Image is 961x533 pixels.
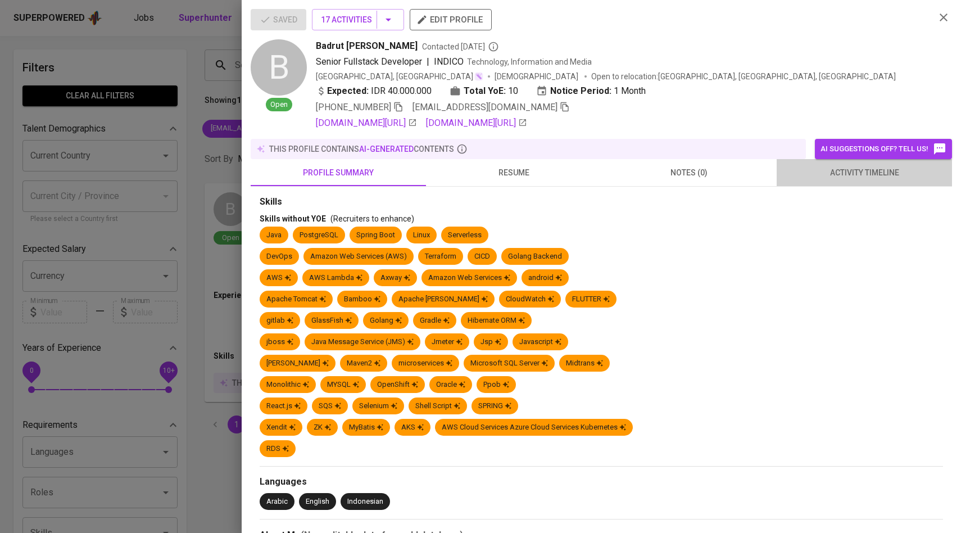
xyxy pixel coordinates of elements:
span: Technology, Information and Media [467,57,592,66]
div: DevOps [266,251,292,262]
a: edit profile [410,15,492,24]
div: CloudWatch [506,294,554,305]
div: Apache [PERSON_NAME] [398,294,488,305]
div: React.js [266,401,301,412]
div: RDS [266,444,289,454]
div: AWS Cloud Services Azure Cloud Services Kubernetes [442,422,626,433]
div: Midtrans [566,358,603,369]
span: [EMAIL_ADDRESS][DOMAIN_NAME] [412,102,557,112]
div: Languages [260,476,943,489]
p: this profile contains contents [269,143,454,155]
div: gitlab [266,315,293,326]
div: Javascript [519,337,561,347]
div: MYSQL [327,380,359,390]
div: Jmeter [432,337,463,347]
p: Open to relocation : [GEOGRAPHIC_DATA], [GEOGRAPHIC_DATA], [GEOGRAPHIC_DATA] [591,71,896,82]
div: Maven2 [347,358,380,369]
div: Microsoft SQL Server [470,358,548,369]
svg: By Batam recruiter [488,41,499,52]
span: 10 [508,84,518,98]
div: Gradle [420,315,450,326]
button: edit profile [410,9,492,30]
span: Skills without YOE [260,214,326,223]
div: Jsp [480,337,501,347]
div: PostgreSQL [300,230,338,241]
a: [DOMAIN_NAME][URL] [426,116,527,130]
span: 17 Activities [321,13,395,27]
div: Oracle [436,380,465,390]
span: [DEMOGRAPHIC_DATA] [495,71,580,82]
div: jboss [266,337,293,347]
span: [PHONE_NUMBER] [316,102,391,112]
div: FLUTTER [572,294,610,305]
div: Indonesian [347,496,383,507]
div: [GEOGRAPHIC_DATA], [GEOGRAPHIC_DATA] [316,71,483,82]
div: Arabic [266,496,288,507]
div: Axway [380,273,410,283]
div: Skills [260,196,943,209]
div: Monolithic [266,380,309,390]
span: Badrut [PERSON_NAME] [316,39,418,53]
div: Linux [413,230,430,241]
span: edit profile [419,12,483,27]
div: Amazon Web Services [428,273,510,283]
div: IDR 40.000.000 [316,84,432,98]
div: Spring Boot [356,230,395,241]
div: AKS [401,422,424,433]
span: Open [266,100,292,110]
span: profile summary [257,166,419,180]
div: ZK [314,422,331,433]
div: English [306,496,329,507]
div: B [251,39,307,96]
span: (Recruiters to enhance) [330,214,414,223]
span: | [427,55,429,69]
b: Notice Period: [550,84,611,98]
span: notes (0) [608,166,770,180]
div: Golang [370,315,402,326]
div: Java [266,230,282,241]
div: Ppob [483,380,509,390]
div: AWS Lambda [309,273,362,283]
div: Xendit [266,422,296,433]
div: SQS [319,401,341,412]
span: AI suggestions off? Tell us! [821,142,946,156]
div: [PERSON_NAME] [266,358,329,369]
div: Hibernate ORM [468,315,525,326]
span: Senior Fullstack Developer [316,56,422,67]
b: Expected: [327,84,369,98]
div: Selenium [359,401,397,412]
div: Terraform [425,251,456,262]
div: android [528,273,562,283]
img: magic_wand.svg [474,72,483,81]
div: OpenShift [377,380,418,390]
a: [DOMAIN_NAME][URL] [316,116,417,130]
div: SPRING [478,401,511,412]
button: AI suggestions off? Tell us! [815,139,952,159]
div: CICD [474,251,490,262]
div: microservices [398,358,452,369]
span: resume [433,166,595,180]
div: 1 Month [536,84,646,98]
div: Amazon Web Services (AWS) [310,251,407,262]
div: Bamboo [344,294,380,305]
div: AWS [266,273,291,283]
div: MyBatis [349,422,383,433]
b: Total YoE: [464,84,506,98]
div: Shell Script [415,401,460,412]
span: activity timeline [783,166,945,180]
div: GlassFish [311,315,352,326]
div: Java Message Service (JMS) [311,337,414,347]
span: INDICO [434,56,464,67]
span: AI-generated [359,144,414,153]
div: Serverless [448,230,482,241]
span: Contacted [DATE] [422,41,499,52]
div: Golang Backend [508,251,562,262]
div: Apache Tomcat [266,294,326,305]
button: 17 Activities [312,9,404,30]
